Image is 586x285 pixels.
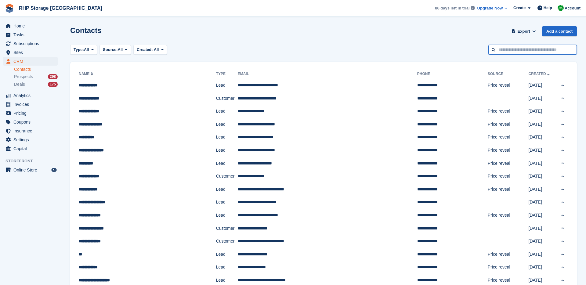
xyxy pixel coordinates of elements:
[13,100,50,109] span: Invoices
[3,91,58,100] a: menu
[488,144,529,157] td: Price reveal
[216,261,238,274] td: Lead
[118,47,123,53] span: All
[216,209,238,222] td: Lead
[542,26,577,36] a: Add a contact
[238,69,417,79] th: Email
[16,3,105,13] a: RHP Storage [GEOGRAPHIC_DATA]
[529,248,555,261] td: [DATE]
[488,248,529,261] td: Price reveal
[216,183,238,196] td: Lead
[488,105,529,118] td: Price reveal
[14,67,58,72] a: Contacts
[13,91,50,100] span: Analytics
[529,209,555,222] td: [DATE]
[510,26,537,36] button: Export
[529,118,555,131] td: [DATE]
[5,4,14,13] img: stora-icon-8386f47178a22dfd0bd8f6a31ec36ba5ce8667c1dd55bd0f319d3a0aa187defe.svg
[3,127,58,135] a: menu
[103,47,118,53] span: Source:
[488,118,529,131] td: Price reveal
[133,45,167,55] button: Created: All
[3,22,58,30] a: menu
[488,183,529,196] td: Price reveal
[3,135,58,144] a: menu
[544,5,552,11] span: Help
[216,144,238,157] td: Lead
[14,74,33,80] span: Prospects
[216,170,238,183] td: Customer
[216,69,238,79] th: Type
[70,45,97,55] button: Type: All
[558,5,564,11] img: Rod
[3,57,58,66] a: menu
[529,170,555,183] td: [DATE]
[13,135,50,144] span: Settings
[154,47,159,52] span: All
[529,196,555,209] td: [DATE]
[14,74,58,80] a: Prospects 298
[488,209,529,222] td: Price reveal
[529,72,551,76] a: Created
[488,157,529,170] td: Price reveal
[48,82,58,87] div: 175
[3,31,58,39] a: menu
[488,170,529,183] td: Price reveal
[3,109,58,117] a: menu
[99,45,131,55] button: Source: All
[13,48,50,57] span: Sites
[216,79,238,92] td: Lead
[216,196,238,209] td: Lead
[529,79,555,92] td: [DATE]
[84,47,89,53] span: All
[529,261,555,274] td: [DATE]
[529,105,555,118] td: [DATE]
[529,235,555,248] td: [DATE]
[216,157,238,170] td: Lead
[529,183,555,196] td: [DATE]
[216,105,238,118] td: Lead
[477,5,508,11] a: Upgrade Now →
[3,100,58,109] a: menu
[14,81,25,87] span: Deals
[3,144,58,153] a: menu
[529,131,555,144] td: [DATE]
[513,5,526,11] span: Create
[13,31,50,39] span: Tasks
[488,261,529,274] td: Price reveal
[70,26,102,34] h1: Contacts
[488,131,529,144] td: Price reveal
[3,166,58,174] a: menu
[13,127,50,135] span: Insurance
[518,28,530,34] span: Export
[529,222,555,235] td: [DATE]
[488,69,529,79] th: Source
[3,118,58,126] a: menu
[565,5,581,11] span: Account
[13,22,50,30] span: Home
[529,157,555,170] td: [DATE]
[471,6,475,10] img: icon-info-grey-7440780725fd019a000dd9b08b2336e03edf1995a4989e88bcd33f0948082b44.svg
[5,158,61,164] span: Storefront
[216,131,238,144] td: Lead
[13,109,50,117] span: Pricing
[529,144,555,157] td: [DATE]
[417,69,488,79] th: Phone
[14,81,58,88] a: Deals 175
[3,48,58,57] a: menu
[488,79,529,92] td: Price reveal
[48,74,58,79] div: 298
[216,92,238,105] td: Customer
[13,144,50,153] span: Capital
[435,5,469,11] span: 86 days left in trial
[13,118,50,126] span: Coupons
[13,39,50,48] span: Subscriptions
[13,166,50,174] span: Online Store
[216,248,238,261] td: Lead
[216,222,238,235] td: Customer
[74,47,84,53] span: Type:
[79,72,94,76] a: Name
[13,57,50,66] span: CRM
[50,166,58,174] a: Preview store
[216,118,238,131] td: Lead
